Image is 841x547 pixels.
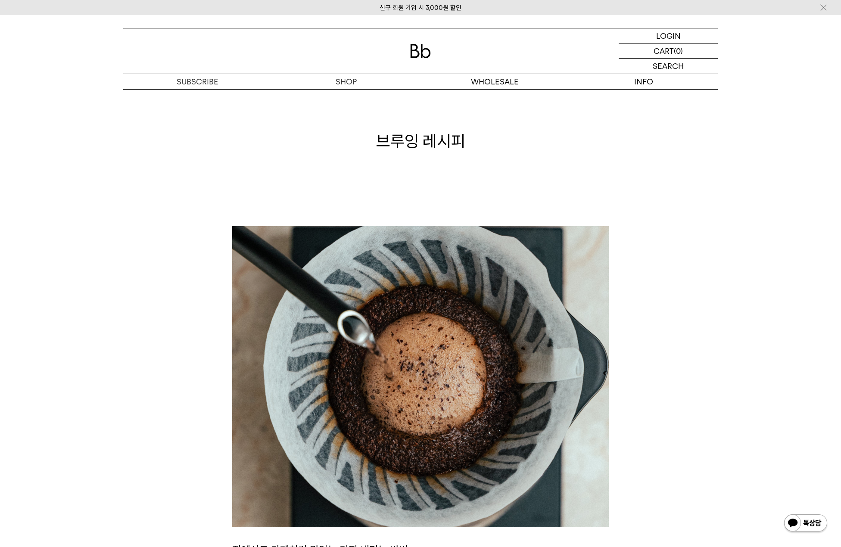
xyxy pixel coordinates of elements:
[380,4,461,12] a: 신규 회원 가입 시 3,000원 할인
[123,130,718,152] h1: 브루잉 레시피
[654,44,674,58] p: CART
[653,59,684,74] p: SEARCH
[123,74,272,89] a: SUBSCRIBE
[410,44,431,58] img: 로고
[232,226,608,527] img: 4189a716bed969d963a9df752a490e85_105402.jpg
[272,74,420,89] a: SHOP
[674,44,683,58] p: (0)
[420,74,569,89] p: WHOLESALE
[619,44,718,59] a: CART (0)
[569,74,718,89] p: INFO
[656,28,681,43] p: LOGIN
[783,513,828,534] img: 카카오톡 채널 1:1 채팅 버튼
[619,28,718,44] a: LOGIN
